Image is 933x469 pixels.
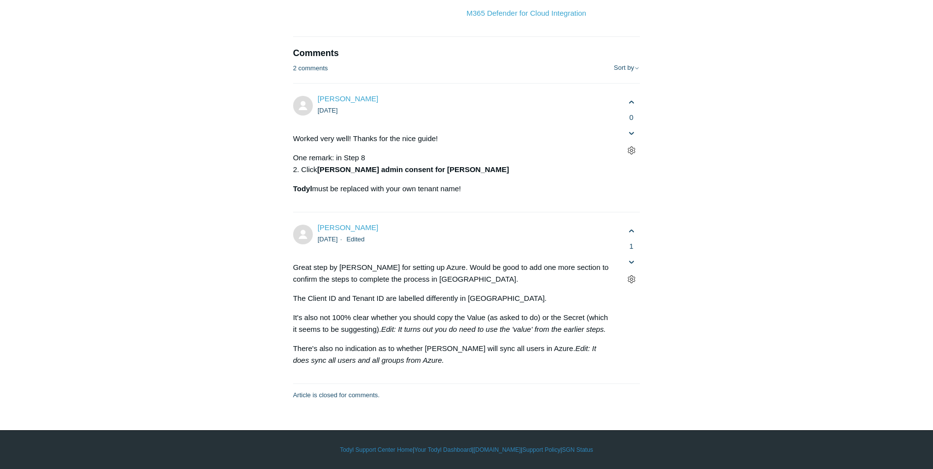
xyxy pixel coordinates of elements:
p: Great step by [PERSON_NAME] for setting up Azure. Would be good to add one more section to confir... [293,262,613,285]
span: 0 [623,112,640,123]
p: must be replaced with your own tenant name! [293,183,613,195]
span: Erwin Geirnaert [318,94,378,103]
span: 1 [623,241,640,252]
a: M365 Defender for Cloud Integration [466,9,586,17]
button: Sort by [614,64,640,72]
button: This comment was not helpful [623,125,640,142]
strong: [PERSON_NAME] admin consent for [PERSON_NAME] [317,165,509,174]
p: One remark: in Step 8 2. Click [293,152,613,176]
p: Article is closed for comments. [293,390,380,400]
h2: Comments [293,47,640,60]
button: Comment actions [623,142,640,159]
a: Todyl Support Center Home [340,445,413,454]
time: 06/07/2021, 11:45 [318,107,338,114]
a: [DOMAIN_NAME] [474,445,521,454]
li: Edited [346,235,364,243]
a: Your Todyl Dashboard [414,445,472,454]
p: 2 comments [293,63,328,73]
button: This comment was helpful [623,93,640,111]
a: SGN Status [562,445,593,454]
a: Support Policy [522,445,560,454]
button: Comment actions [623,271,640,288]
div: | | | | [181,445,752,454]
span: Stuart Brown [318,223,378,232]
p: There's also no indication as to whether [PERSON_NAME] will sync all users in Azure. [293,343,613,366]
time: 08/23/2021, 04:44 [318,235,338,243]
button: This comment was not helpful [623,254,640,271]
p: It's also not 100% clear whether you should copy the Value (as asked to do) or the Secret (which ... [293,312,613,335]
a: [PERSON_NAME] [318,223,378,232]
p: The Client ID and Tenant ID are labelled differently in [GEOGRAPHIC_DATA]. [293,293,613,304]
p: Worked very well! Thanks for the nice guide! [293,133,613,145]
strong: Todyl [293,184,312,193]
em: Edit: It turns out you do need to use the 'value' from the earlier steps. [381,325,606,333]
button: This comment was helpful [623,222,640,239]
a: [PERSON_NAME] [318,94,378,103]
